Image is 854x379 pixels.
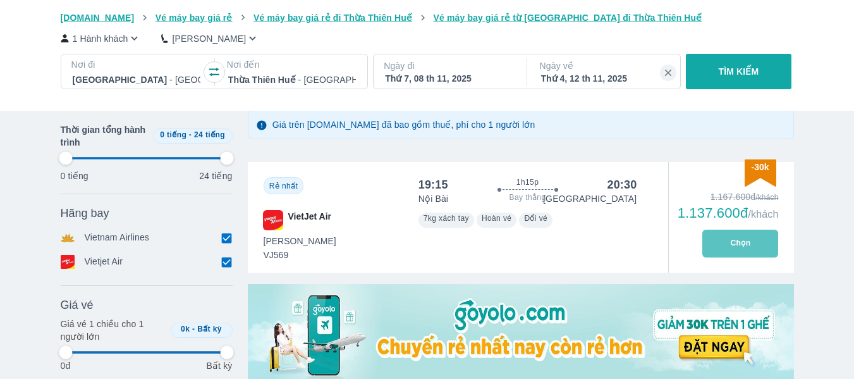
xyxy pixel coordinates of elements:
[269,182,298,190] span: Rẻ nhất
[194,130,225,139] span: 24 tiếng
[678,190,779,203] div: 1.167.600đ
[418,192,448,205] p: Nội Bài
[702,230,778,258] button: Chọn
[227,58,357,71] p: Nơi đến
[272,118,535,131] p: Giá trên [DOMAIN_NAME] đã bao gồm thuế, phí cho 1 người lớn
[418,177,448,192] div: 19:15
[264,235,336,247] span: [PERSON_NAME]
[61,32,142,45] button: 1 Hành khách
[197,325,222,333] span: Bất kỳ
[524,214,547,223] span: Đổi vé
[61,359,71,372] p: 0đ
[85,231,150,245] p: Vietnam Airlines
[192,325,195,333] span: -
[543,192,637,205] p: [GEOGRAPHIC_DATA]
[61,318,166,343] p: Giá vé 1 chiều cho 1 người lớn
[71,58,202,71] p: Nơi đi
[206,359,232,372] p: Bất kỳ
[482,214,512,223] span: Hoàn vé
[85,255,123,269] p: Vietjet Air
[434,13,702,23] span: Vé máy bay giá rẻ từ [GEOGRAPHIC_DATA] đi Thừa Thiên Huế
[424,214,469,223] span: 7kg xách tay
[748,209,778,220] span: /khách
[745,159,776,187] img: discount
[678,206,779,221] div: 1.137.600đ
[161,32,259,45] button: [PERSON_NAME]
[160,130,186,139] span: 0 tiếng
[181,325,190,333] span: 0k
[607,177,637,192] div: 20:30
[73,32,128,45] p: 1 Hành khách
[199,170,232,182] p: 24 tiếng
[686,54,791,89] button: TÌM KIẾM
[253,13,412,23] span: Vé máy bay giá rẻ đi Thừa Thiên Huế
[263,210,283,230] img: VJ
[189,130,192,139] span: -
[516,177,539,187] span: 1h15p
[540,59,670,72] p: Ngày về
[61,170,88,182] p: 0 tiếng
[264,249,336,261] span: VJ569
[156,13,233,23] span: Vé máy bay giá rẻ
[61,11,794,24] nav: breadcrumb
[61,206,109,221] span: Hãng bay
[541,72,669,85] div: Thứ 4, 12 th 11, 2025
[172,32,246,45] p: [PERSON_NAME]
[385,72,513,85] div: Thứ 7, 08 th 11, 2025
[61,297,94,313] span: Giá vé
[288,210,331,230] span: VietJet Air
[61,13,135,23] span: [DOMAIN_NAME]
[384,59,514,72] p: Ngày đi
[61,123,148,149] span: Thời gian tổng hành trình
[751,162,769,172] span: -30k
[719,65,759,78] p: TÌM KIẾM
